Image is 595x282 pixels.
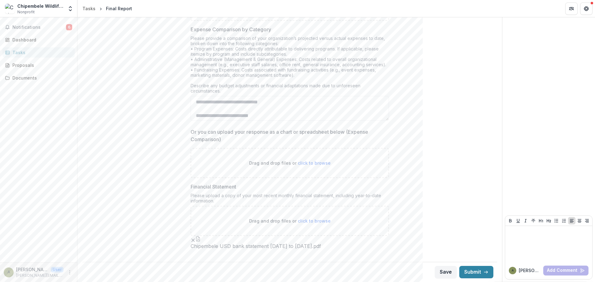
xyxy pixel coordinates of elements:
[522,217,529,224] button: Italicize
[66,269,73,276] button: More
[2,22,75,32] button: Notifications6
[507,217,514,224] button: Bold
[568,217,575,224] button: Align Left
[249,218,331,224] p: Drag and drop files or
[2,73,75,83] a: Documents
[51,267,64,272] p: User
[514,217,522,224] button: Underline
[191,128,385,143] p: Or you can upload your response as a chart or spreadsheet below (Expense Comparison)
[191,243,321,249] span: Chipembele USD bank statement [DATE] to [DATE].pdf
[17,3,64,9] div: Chipembele Wildlife Education Trust
[80,4,98,13] a: Tasks
[17,9,35,15] span: Nonprofit
[435,266,457,278] button: Save
[12,75,70,81] div: Documents
[16,273,64,278] p: [PERSON_NAME][EMAIL_ADDRESS][DOMAIN_NAME]
[530,217,537,224] button: Strike
[66,24,72,30] span: 6
[7,270,10,274] div: anna@chipembele.org
[2,47,75,58] a: Tasks
[16,266,48,273] p: [PERSON_NAME][EMAIL_ADDRESS][DOMAIN_NAME]
[80,4,134,13] nav: breadcrumb
[66,2,75,15] button: Open entity switcher
[12,37,70,43] div: Dashboard
[298,218,331,223] span: click to browse
[583,217,591,224] button: Align Right
[2,60,75,70] a: Proposals
[191,36,389,96] div: Please provide a comparison of your organization’s projected versus actual expenses to date, brok...
[191,236,196,243] button: Remove File
[560,217,568,224] button: Ordered List
[12,62,70,68] div: Proposals
[2,35,75,45] a: Dashboard
[553,217,560,224] button: Bullet List
[191,183,236,190] p: Financial Statement
[5,4,15,14] img: Chipembele Wildlife Education Trust
[580,2,593,15] button: Get Help
[519,267,541,274] p: [PERSON_NAME][EMAIL_ADDRESS][DOMAIN_NAME]
[512,269,514,272] div: anna@chipembele.org
[249,160,331,166] p: Drag and drop files or
[82,5,95,12] div: Tasks
[191,236,321,249] div: Remove FileChipembele USD bank statement [DATE] to [DATE].pdf
[12,49,70,56] div: Tasks
[576,217,583,224] button: Align Center
[537,217,545,224] button: Heading 1
[106,5,132,12] div: Final Report
[459,266,493,278] button: Submit
[191,193,389,206] div: Please upload a copy of your most recent monthly financial statement, including year-to-date info...
[545,217,553,224] button: Heading 2
[12,25,66,30] span: Notifications
[298,160,331,166] span: click to browse
[543,266,588,275] button: Add Comment
[191,26,271,33] p: Expense Comparison by Category
[565,2,578,15] button: Partners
